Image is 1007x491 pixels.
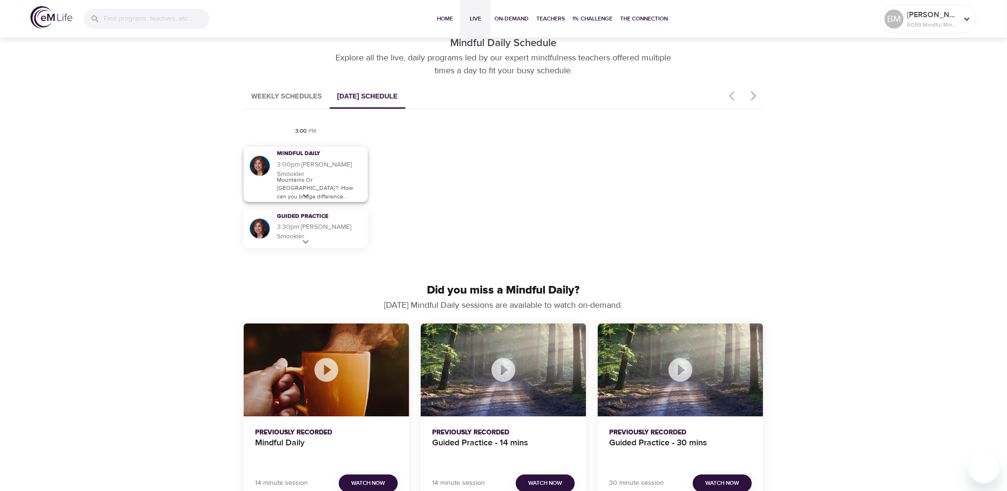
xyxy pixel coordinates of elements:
p: Mindful Daily Schedule [236,36,771,51]
span: Watch Now [528,479,562,489]
p: Explore all the live, daily programs led by our expert mindfulness teachers offered multiple time... [325,51,682,77]
button: Guided Practice - 14 mins [421,324,586,417]
p: [DATE] Mindful Daily sessions are available to watch on-demand. [325,299,682,312]
span: Watch Now [351,479,385,489]
img: Elaine Smookler [248,155,271,177]
p: 30 minute session [609,479,664,489]
p: Did you miss a Mindful Daily? [244,282,763,299]
span: Live [464,14,487,24]
img: logo [30,6,72,29]
p: Previously Recorded [255,428,398,438]
div: 3:00 [295,128,306,136]
span: Teachers [536,14,565,24]
h3: Guided Practice [277,213,351,221]
p: 14 minute session [255,479,308,489]
div: BM [885,10,904,29]
span: Watch Now [705,479,739,489]
button: Weekly Schedules [244,85,330,109]
button: Guided Practice - 30 mins [598,324,763,417]
p: 14 minute session [432,479,485,489]
div: PM [308,128,316,136]
p: [PERSON_NAME] AKA BMitch [908,9,958,20]
h4: Guided Practice - 14 mins [432,438,575,461]
img: Elaine Smookler [248,217,271,240]
p: Previously Recorded [432,428,575,438]
h4: Guided Practice - 30 mins [609,438,752,461]
p: Previously Recorded [609,428,752,438]
p: Mountains Or [GEOGRAPHIC_DATA]?: How can you bridge difference... [277,176,363,200]
button: Mindful Daily [244,324,409,417]
h3: Mindful Daily [277,150,351,158]
p: 6059 Mindful Minutes [908,20,958,29]
span: 1% Challenge [573,14,612,24]
button: [DATE] Schedule [330,85,405,109]
span: Home [434,14,456,24]
span: On-Demand [494,14,529,24]
span: The Connection [620,14,668,24]
iframe: Button to launch messaging window [969,453,999,483]
h5: 3:30pm · [PERSON_NAME] Smookler [277,223,363,242]
input: Find programs, teachers, etc... [104,9,209,29]
h4: Mindful Daily [255,438,398,461]
h5: 3:00pm · [PERSON_NAME] Smookler [277,160,363,179]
